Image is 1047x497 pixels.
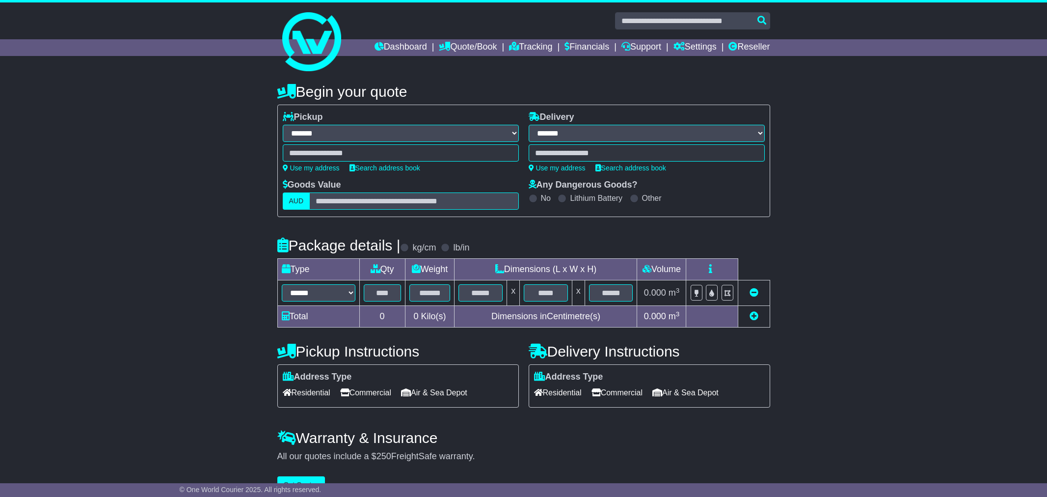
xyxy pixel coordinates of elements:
span: Commercial [591,385,643,400]
label: Lithium Battery [570,193,622,203]
span: 250 [376,451,391,461]
span: Commercial [340,385,391,400]
td: x [507,280,520,306]
td: Type [277,259,359,280]
div: All our quotes include a $ FreightSafe warranty. [277,451,770,462]
label: Any Dangerous Goods? [529,180,638,191]
label: Other [642,193,662,203]
span: Air & Sea Depot [401,385,467,400]
td: Volume [637,259,686,280]
h4: Pickup Instructions [277,343,519,359]
h4: Warranty & Insurance [277,430,770,446]
span: 0.000 [644,288,666,298]
td: Total [277,306,359,328]
a: Add new item [750,311,758,321]
a: Search address book [595,164,666,172]
td: Kilo(s) [405,306,455,328]
sup: 3 [676,310,680,318]
label: Goods Value [283,180,341,191]
span: 0 [413,311,418,321]
a: Search address book [349,164,420,172]
td: Dimensions (L x W x H) [455,259,637,280]
label: lb/in [453,243,469,253]
td: Weight [405,259,455,280]
span: 0.000 [644,311,666,321]
sup: 3 [676,287,680,294]
td: Dimensions in Centimetre(s) [455,306,637,328]
td: 0 [359,306,405,328]
td: x [572,280,585,306]
h4: Delivery Instructions [529,343,770,359]
span: Residential [534,385,582,400]
a: Tracking [509,39,552,56]
label: Pickup [283,112,323,123]
td: Qty [359,259,405,280]
span: m [669,311,680,321]
a: Financials [564,39,609,56]
h4: Begin your quote [277,83,770,100]
label: Delivery [529,112,574,123]
label: Address Type [283,372,352,383]
label: kg/cm [412,243,436,253]
a: Dashboard [375,39,427,56]
label: No [541,193,551,203]
h4: Package details | [277,237,401,253]
label: AUD [283,193,310,210]
a: Use my address [283,164,340,172]
a: Settings [673,39,717,56]
a: Remove this item [750,288,758,298]
span: © One World Courier 2025. All rights reserved. [180,486,322,494]
a: Reseller [728,39,770,56]
span: m [669,288,680,298]
button: Get Quotes [277,476,325,494]
label: Address Type [534,372,603,383]
a: Quote/Book [439,39,497,56]
a: Support [621,39,661,56]
a: Use my address [529,164,586,172]
span: Residential [283,385,330,400]
span: Air & Sea Depot [652,385,719,400]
